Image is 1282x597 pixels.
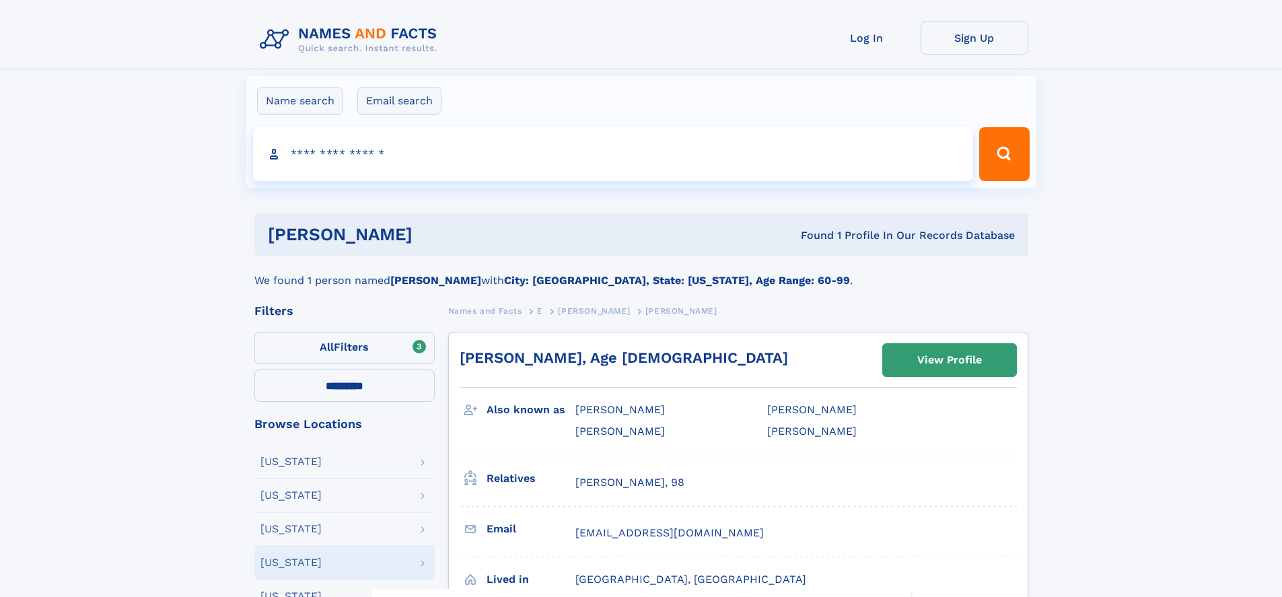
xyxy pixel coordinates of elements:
div: Found 1 Profile In Our Records Database [606,228,1015,243]
span: [PERSON_NAME] [767,403,857,416]
a: [PERSON_NAME], 98 [575,475,684,490]
h1: [PERSON_NAME] [268,226,607,243]
label: Email search [357,87,441,115]
button: Search Button [979,127,1029,181]
a: E [537,302,543,319]
h3: Relatives [487,467,575,490]
div: [US_STATE] [260,490,322,501]
span: [PERSON_NAME] [575,425,665,437]
span: [PERSON_NAME] [575,403,665,416]
span: [GEOGRAPHIC_DATA], [GEOGRAPHIC_DATA] [575,573,806,586]
a: Sign Up [921,22,1028,55]
img: Logo Names and Facts [254,22,448,58]
label: Filters [254,332,435,364]
span: [PERSON_NAME] [767,425,857,437]
h3: Email [487,518,575,540]
div: We found 1 person named with . [254,256,1028,289]
label: Name search [257,87,343,115]
span: All [320,341,334,353]
b: [PERSON_NAME] [390,274,481,287]
a: View Profile [883,344,1016,376]
b: City: [GEOGRAPHIC_DATA], State: [US_STATE], Age Range: 60-99 [504,274,850,287]
a: [PERSON_NAME], Age [DEMOGRAPHIC_DATA] [460,349,788,366]
a: Names and Facts [448,302,522,319]
span: [PERSON_NAME] [645,306,717,316]
div: Browse Locations [254,418,435,430]
span: [EMAIL_ADDRESS][DOMAIN_NAME] [575,526,764,539]
a: [PERSON_NAME] [558,302,630,319]
input: search input [253,127,974,181]
h3: Lived in [487,568,575,591]
a: Log In [813,22,921,55]
div: [US_STATE] [260,524,322,534]
div: [US_STATE] [260,456,322,467]
div: [US_STATE] [260,557,322,568]
div: View Profile [917,345,982,376]
h3: Also known as [487,398,575,421]
span: E [537,306,543,316]
div: Filters [254,305,435,317]
span: [PERSON_NAME] [558,306,630,316]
